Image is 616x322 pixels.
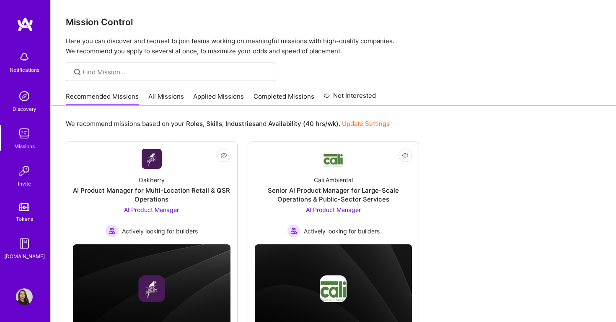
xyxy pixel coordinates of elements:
[186,120,203,128] b: Roles
[148,92,184,106] a: All Missions
[16,235,33,252] img: guide book
[206,120,222,128] b: Skills
[402,152,409,159] i: icon EyeClosed
[142,149,162,169] img: Company Logo
[72,67,82,77] i: icon SearchGrey
[17,17,34,32] img: logo
[139,175,165,184] div: Oakberry
[83,68,269,76] input: Find Mission...
[320,275,347,302] img: Company logo
[10,65,39,74] div: Notifications
[16,125,33,142] img: teamwork
[16,162,33,179] img: Invite
[73,186,230,204] div: AI Product Manager for Multi-Location Retail & QSR Operations
[342,120,390,128] a: Update Settings
[73,149,230,238] a: Company LogoOakberryAI Product Manager for Multi-Location Retail & QSR OperationsAI Product Manag...
[16,215,33,223] div: Tokens
[14,142,35,151] div: Missions
[225,120,256,128] b: Industries
[66,36,601,56] p: Here you can discover and request to join teams working on meaningful missions with high-quality ...
[19,203,29,211] img: tokens
[287,224,300,238] img: Actively looking for builders
[306,206,361,213] span: AI Product Manager
[314,175,353,184] div: Cali Ambiental
[16,49,33,65] img: bell
[66,119,390,128] p: We recommend missions based on your , , and .
[254,92,314,106] a: Completed Missions
[323,150,343,168] img: Company Logo
[268,120,339,128] b: Availability (40 hrs/wk)
[4,252,45,261] div: [DOMAIN_NAME]
[255,149,412,238] a: Company LogoCali AmbientalSenior AI Product Manager for Large-Scale Operations & Public-Sector Se...
[324,91,376,106] a: Not Interested
[304,227,380,236] span: Actively looking for builders
[13,105,36,113] div: Discovery
[18,179,31,188] div: Invite
[14,288,35,305] a: User Avatar
[66,92,139,106] a: Recommended Missions
[16,288,33,305] img: User Avatar
[138,275,165,302] img: Company logo
[122,227,198,236] span: Actively looking for builders
[105,224,119,238] img: Actively looking for builders
[66,17,601,27] h3: Mission Control
[193,92,244,106] a: Applied Missions
[16,88,33,105] img: discovery
[124,206,179,213] span: AI Product Manager
[220,152,227,159] i: icon EyeClosed
[255,186,412,204] div: Senior AI Product Manager for Large-Scale Operations & Public-Sector Services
